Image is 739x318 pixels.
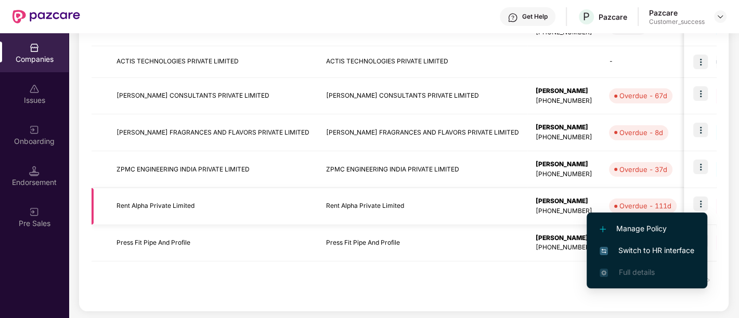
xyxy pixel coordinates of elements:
[536,160,592,169] div: [PERSON_NAME]
[693,86,708,101] img: icon
[693,160,708,174] img: icon
[705,277,711,283] span: right
[583,10,590,23] span: P
[699,272,716,288] button: right
[600,245,694,256] span: Switch to HR interface
[522,12,548,21] div: Get Help
[318,78,527,115] td: [PERSON_NAME] CONSULTANTS PRIVATE LIMITED
[108,151,318,188] td: ZPMC ENGINEERING INDIA PRIVATE LIMITED
[649,18,705,26] div: Customer_success
[693,196,708,211] img: icon
[29,125,40,135] img: svg+xml;base64,PHN2ZyB3aWR0aD0iMjAiIGhlaWdodD0iMjAiIHZpZXdCb3g9IjAgMCAyMCAyMCIgZmlsbD0ibm9uZSIgeG...
[108,114,318,151] td: [PERSON_NAME] FRAGRANCES AND FLAVORS PRIVATE LIMITED
[318,46,527,78] td: ACTIS TECHNOLOGIES PRIVATE LIMITED
[536,123,592,132] div: [PERSON_NAME]
[699,272,716,288] li: Next Page
[536,233,592,243] div: [PERSON_NAME]
[536,196,592,206] div: [PERSON_NAME]
[601,46,685,78] td: -
[716,12,724,21] img: svg+xml;base64,PHN2ZyBpZD0iRHJvcGRvd24tMzJ4MzIiIHhtbG5zPSJodHRwOi8vd3d3LnczLm9yZy8yMDAwL3N2ZyIgd2...
[693,55,708,69] img: icon
[619,90,667,101] div: Overdue - 67d
[536,96,592,106] div: [PHONE_NUMBER]
[600,223,694,234] span: Manage Policy
[108,225,318,262] td: Press Fit Pipe And Profile
[12,10,80,23] img: New Pazcare Logo
[108,46,318,78] td: ACTIS TECHNOLOGIES PRIVATE LIMITED
[318,225,527,262] td: Press Fit Pipe And Profile
[599,12,627,22] div: Pazcare
[536,206,592,216] div: [PHONE_NUMBER]
[600,226,606,232] img: svg+xml;base64,PHN2ZyB4bWxucz0iaHR0cDovL3d3dy53My5vcmcvMjAwMC9zdmciIHdpZHRoPSIxMi4yMDEiIGhlaWdodD...
[29,207,40,217] img: svg+xml;base64,PHN2ZyB3aWR0aD0iMjAiIGhlaWdodD0iMjAiIHZpZXdCb3g9IjAgMCAyMCAyMCIgZmlsbD0ibm9uZSIgeG...
[536,132,592,142] div: [PHONE_NUMBER]
[108,78,318,115] td: [PERSON_NAME] CONSULTANTS PRIVATE LIMITED
[693,123,708,137] img: icon
[29,166,40,176] img: svg+xml;base64,PHN2ZyB3aWR0aD0iMTQuNSIgaGVpZ2h0PSIxNC41IiB2aWV3Qm94PSIwIDAgMTYgMTYiIGZpbGw9Im5vbm...
[508,12,518,23] img: svg+xml;base64,PHN2ZyBpZD0iSGVscC0zMngzMiIgeG1sbnM9Imh0dHA6Ly93d3cudzMub3JnLzIwMDAvc3ZnIiB3aWR0aD...
[536,86,592,96] div: [PERSON_NAME]
[536,169,592,179] div: [PHONE_NUMBER]
[619,127,663,138] div: Overdue - 8d
[536,243,592,253] div: [PHONE_NUMBER]
[29,43,40,53] img: svg+xml;base64,PHN2ZyBpZD0iQ29tcGFuaWVzIiB4bWxucz0iaHR0cDovL3d3dy53My5vcmcvMjAwMC9zdmciIHdpZHRoPS...
[619,164,667,175] div: Overdue - 37d
[600,247,608,255] img: svg+xml;base64,PHN2ZyB4bWxucz0iaHR0cDovL3d3dy53My5vcmcvMjAwMC9zdmciIHdpZHRoPSIxNiIgaGVpZ2h0PSIxNi...
[318,151,527,188] td: ZPMC ENGINEERING INDIA PRIVATE LIMITED
[318,188,527,225] td: Rent Alpha Private Limited
[649,8,705,18] div: Pazcare
[618,268,654,276] span: Full details
[600,269,608,277] img: svg+xml;base64,PHN2ZyB4bWxucz0iaHR0cDovL3d3dy53My5vcmcvMjAwMC9zdmciIHdpZHRoPSIxNi4zNjMiIGhlaWdodD...
[29,84,40,94] img: svg+xml;base64,PHN2ZyBpZD0iSXNzdWVzX2Rpc2FibGVkIiB4bWxucz0iaHR0cDovL3d3dy53My5vcmcvMjAwMC9zdmciIH...
[108,188,318,225] td: Rent Alpha Private Limited
[318,114,527,151] td: [PERSON_NAME] FRAGRANCES AND FLAVORS PRIVATE LIMITED
[619,201,671,211] div: Overdue - 111d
